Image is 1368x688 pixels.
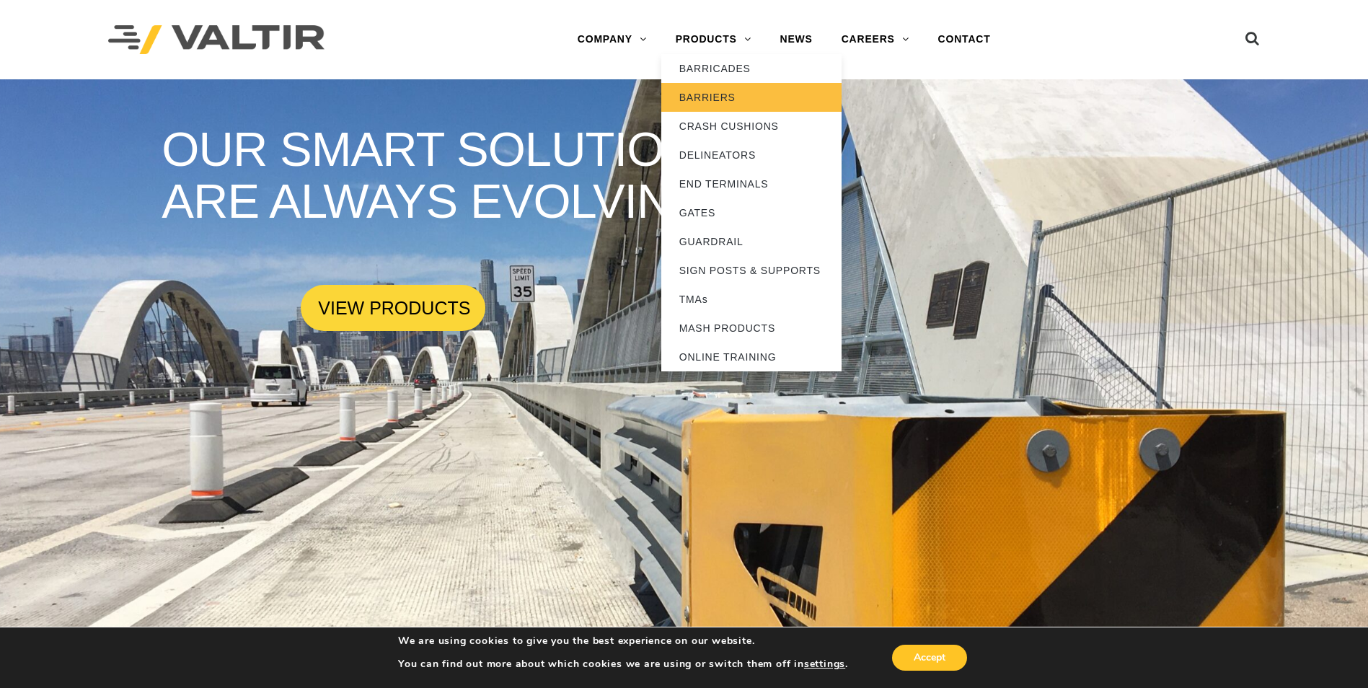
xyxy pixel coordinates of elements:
a: NEWS [766,25,827,54]
a: TMAs [661,285,842,314]
a: GUARDRAIL [661,227,842,256]
a: COMPANY [563,25,661,54]
button: Accept [892,645,967,671]
img: Valtir [108,25,325,55]
a: GATES [661,198,842,227]
a: CRASH CUSHIONS [661,112,842,141]
a: BARRICADES [661,54,842,83]
a: DELINEATORS [661,141,842,169]
a: END TERMINALS [661,169,842,198]
a: VIEW PRODUCTS [301,285,485,331]
button: settings [804,658,845,671]
a: CAREERS [827,25,924,54]
p: You can find out more about which cookies we are using or switch them off in . [398,658,848,671]
rs-layer: OUR SMART SOLUTIONS ARE ALWAYS EVOLVING. [162,123,783,228]
a: BARRIERS [661,83,842,112]
a: CONTACT [924,25,1005,54]
a: PRODUCTS [661,25,766,54]
a: MASH PRODUCTS [661,314,842,343]
a: ONLINE TRAINING [661,343,842,371]
a: SIGN POSTS & SUPPORTS [661,256,842,285]
p: We are using cookies to give you the best experience on our website. [398,635,848,648]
